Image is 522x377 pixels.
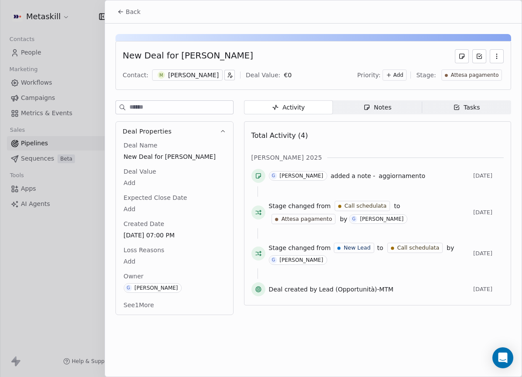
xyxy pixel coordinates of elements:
[473,172,504,179] span: [DATE]
[127,284,130,291] div: G
[363,103,391,112] div: Notes
[379,171,425,181] a: aggiornamento
[281,215,332,223] span: Attesa pagamento
[157,72,165,79] span: M
[124,178,225,187] span: Add
[357,71,381,79] span: Priority:
[352,216,356,223] div: G
[473,250,504,257] span: [DATE]
[473,286,504,293] span: [DATE]
[124,205,225,213] span: Add
[251,153,322,162] span: [PERSON_NAME] 2025
[344,244,371,252] span: New Lead
[119,297,159,313] button: See1More
[122,167,158,176] span: Deal Value
[135,285,178,291] div: [PERSON_NAME]
[280,173,323,179] div: [PERSON_NAME]
[360,216,403,222] div: [PERSON_NAME]
[345,202,387,210] span: Call schedulata
[453,103,480,112] div: Tasks
[123,71,149,79] div: Contact:
[269,285,317,294] span: Deal created by
[331,171,375,180] span: added a note -
[122,193,189,202] span: Expected Close Date
[124,152,225,161] span: New Deal for [PERSON_NAME]
[116,141,233,315] div: Deal Properties
[122,219,166,228] span: Created Date
[377,243,383,252] span: to
[272,172,275,179] div: G
[123,49,253,63] div: New Deal for [PERSON_NAME]
[123,127,172,136] span: Deal Properties
[122,141,159,150] span: Deal Name
[126,7,141,16] span: Back
[122,272,146,281] span: Owner
[473,209,504,216] span: [DATE]
[393,72,403,79] span: Add
[280,257,323,263] div: [PERSON_NAME]
[379,172,425,179] span: aggiornamento
[447,243,454,252] span: by
[492,347,513,368] div: Open Intercom Messenger
[284,72,292,79] span: € 0
[416,71,436,79] span: Stage:
[340,215,347,223] span: by
[246,71,280,79] div: Deal Value:
[394,202,400,210] span: to
[124,257,225,266] span: Add
[451,72,498,79] span: Attesa pagamento
[269,243,331,252] span: Stage changed from
[319,285,393,294] span: Lead (Opportunità)-MTM
[272,257,275,264] div: G
[269,202,331,210] span: Stage changed from
[124,231,225,240] span: [DATE] 07:00 PM
[251,131,308,140] span: Total Activity (4)
[168,71,219,79] div: [PERSON_NAME]
[122,246,166,254] span: Loss Reasons
[112,4,146,20] button: Back
[116,122,233,141] button: Deal Properties
[397,244,439,252] span: Call schedulata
